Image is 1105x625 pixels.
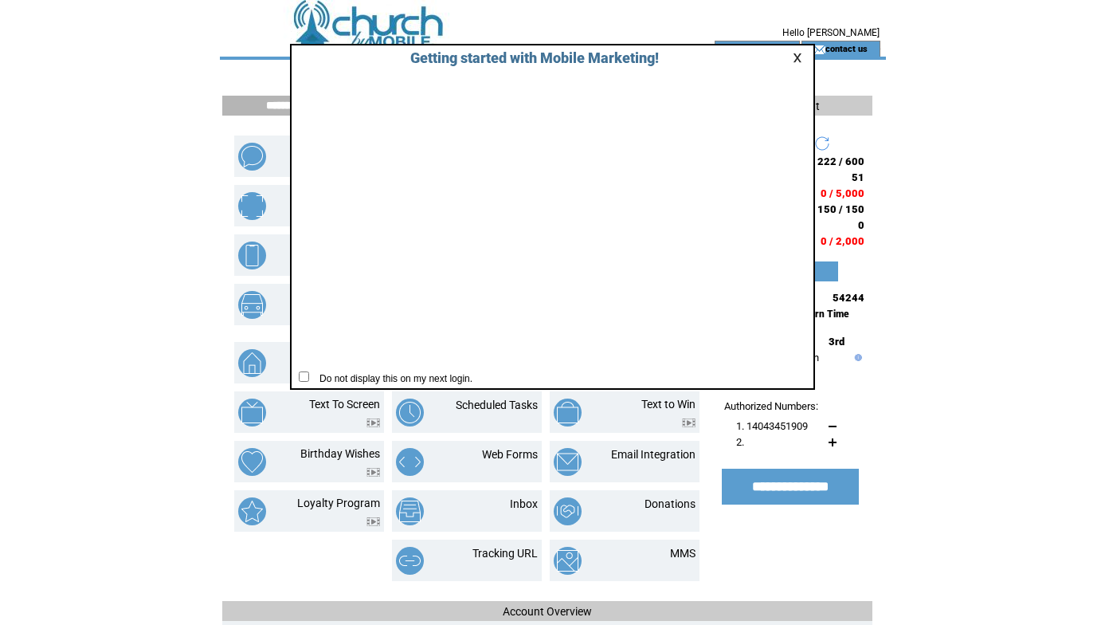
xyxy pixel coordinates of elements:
[724,400,818,412] span: Authorized Numbers:
[858,219,864,231] span: 0
[682,419,696,427] img: video.png
[396,399,424,426] img: scheduled-tasks.png
[817,155,864,167] span: 222 / 600
[366,517,380,526] img: video.png
[503,605,592,618] span: Account Overview
[238,349,266,377] img: property-listing.png
[554,547,582,575] img: mms.png
[238,143,266,171] img: text-blast.png
[782,27,880,38] span: Hello [PERSON_NAME]
[611,448,696,461] a: Email Integration
[297,497,380,509] a: Loyalty Program
[309,398,380,411] a: Text To Screen
[825,43,868,53] a: contact us
[238,497,266,525] img: loyalty-program.png
[829,336,844,348] span: 3rd
[554,448,582,476] img: email-integration.png
[736,436,744,448] span: 2.
[852,171,864,183] span: 51
[821,235,864,247] span: 0 / 2,000
[739,43,750,56] img: account_icon.gif
[510,497,538,510] a: Inbox
[394,49,659,66] span: Getting started with Mobile Marketing!
[641,398,696,411] a: Text to Win
[791,309,849,320] span: Eastern Time
[821,187,864,199] span: 0 / 5,000
[554,399,582,426] img: text-to-win.png
[456,399,538,411] a: Scheduled Tasks
[220,64,886,76] marquee: Keywords issue has been corrected. Thank you for your patience!
[472,547,538,560] a: Tracking URL
[238,291,266,319] img: vehicle-listing.png
[817,203,864,215] span: 150 / 150
[670,547,696,560] a: MMS
[238,399,266,426] img: text-to-screen.png
[366,419,380,427] img: video.png
[554,497,582,525] img: donations.png
[238,192,266,220] img: mobile-coupons.png
[366,468,380,477] img: video.png
[396,497,424,525] img: inbox.png
[833,292,864,304] span: 54244
[851,354,862,361] img: help.gif
[813,43,825,56] img: contact_us_icon.gif
[396,547,424,575] img: tracking-url.png
[312,373,472,384] span: Do not display this on my next login.
[396,448,424,476] img: web-forms.png
[300,447,380,460] a: Birthday Wishes
[238,448,266,476] img: birthday-wishes.png
[238,242,266,269] img: mobile-websites.png
[482,448,538,461] a: Web Forms
[736,420,808,432] span: 1. 14043451909
[645,497,696,510] a: Donations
